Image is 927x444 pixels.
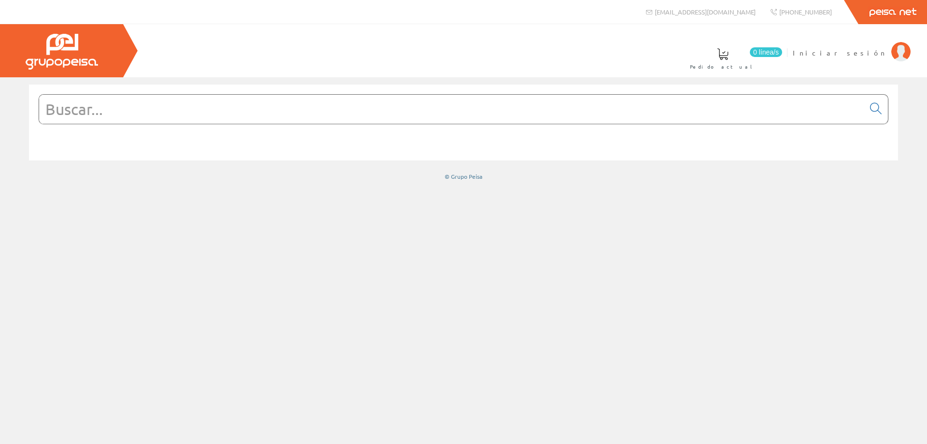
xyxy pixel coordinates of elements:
[655,8,756,16] span: [EMAIL_ADDRESS][DOMAIN_NAME]
[26,34,98,70] img: Grupo Peisa
[779,8,832,16] span: [PHONE_NUMBER]
[793,40,911,49] a: Iniciar sesión
[29,172,898,181] div: © Grupo Peisa
[750,47,782,57] span: 0 línea/s
[793,48,886,57] span: Iniciar sesión
[39,95,864,124] input: Buscar...
[690,62,756,72] span: Pedido actual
